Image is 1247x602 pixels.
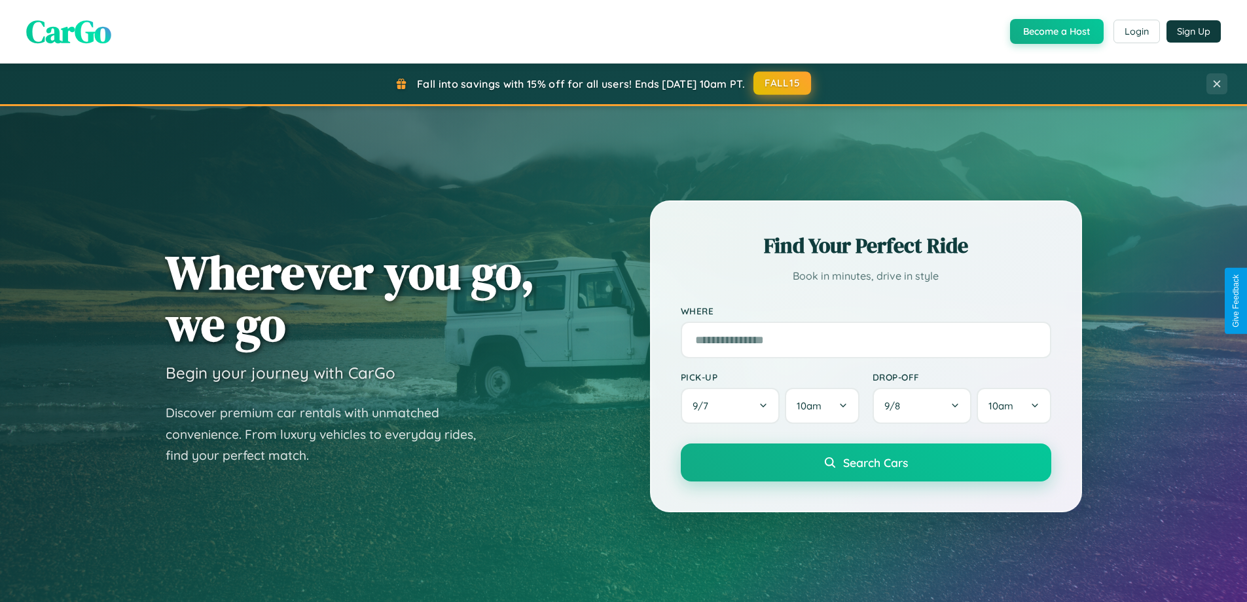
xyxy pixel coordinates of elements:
button: 9/7 [681,388,780,424]
span: 10am [988,400,1013,412]
button: Login [1113,20,1160,43]
p: Book in minutes, drive in style [681,267,1051,286]
div: Give Feedback [1231,274,1240,328]
p: Discover premium car rentals with unmatched convenience. From luxury vehicles to everyday rides, ... [166,402,493,466]
button: Sign Up [1166,20,1221,43]
button: Search Cars [681,443,1051,481]
button: 9/8 [873,388,972,424]
span: 10am [797,400,822,412]
label: Where [681,305,1051,316]
span: Fall into savings with 15% off for all users! Ends [DATE] 10am PT. [417,77,745,90]
button: Become a Host [1010,19,1104,44]
span: 9 / 8 [884,400,907,412]
button: 10am [785,388,859,424]
button: FALL15 [753,71,811,95]
label: Pick-up [681,371,859,383]
span: 9 / 7 [693,400,715,412]
h2: Find Your Perfect Ride [681,231,1051,260]
span: Search Cars [843,455,908,470]
span: CarGo [26,10,111,53]
h3: Begin your journey with CarGo [166,363,395,383]
button: 10am [977,388,1051,424]
h1: Wherever you go, we go [166,246,535,350]
label: Drop-off [873,371,1051,383]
